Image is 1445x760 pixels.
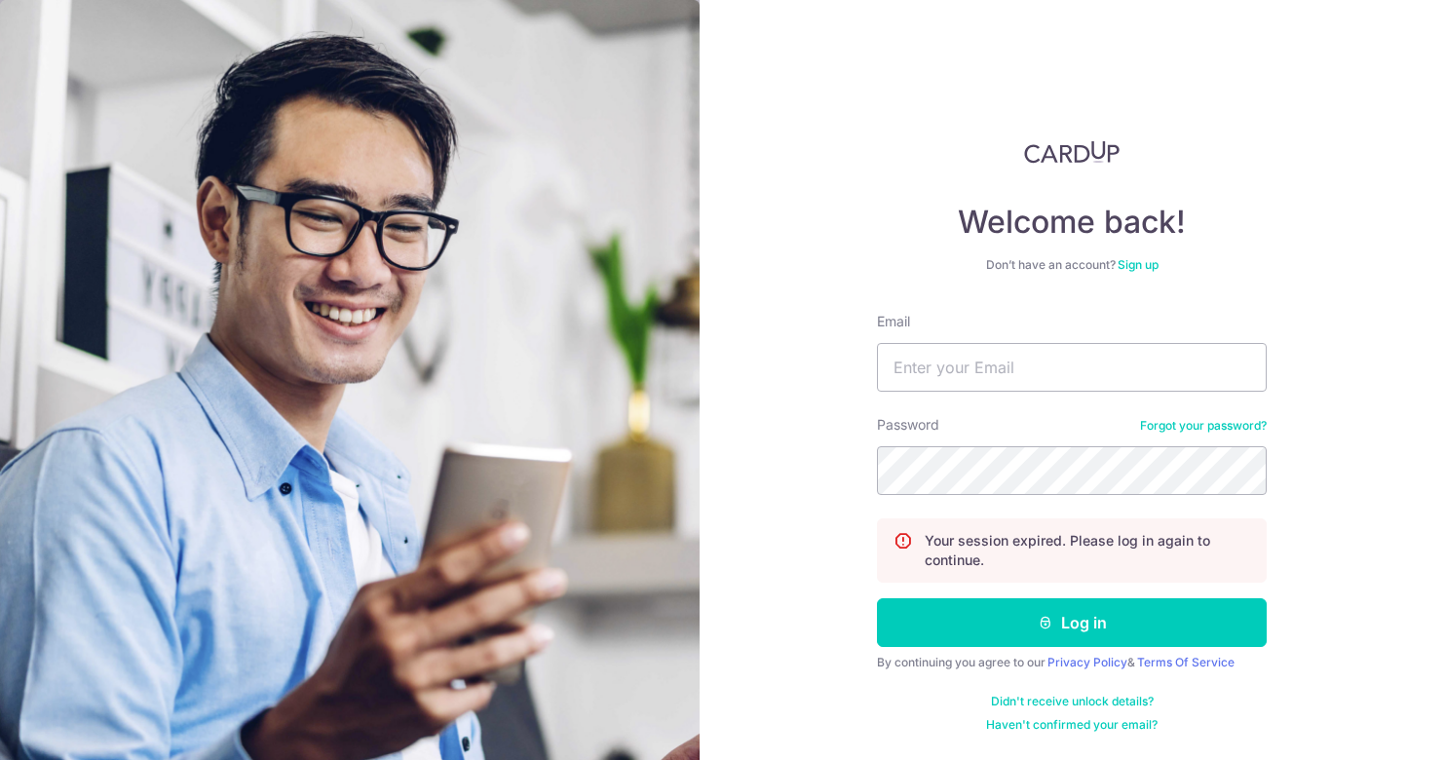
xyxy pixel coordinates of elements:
div: Don’t have an account? [877,257,1267,273]
a: Privacy Policy [1047,655,1127,669]
p: Your session expired. Please log in again to continue. [925,531,1250,570]
button: Log in [877,598,1267,647]
a: Haven't confirmed your email? [986,717,1158,733]
a: Didn't receive unlock details? [991,694,1154,709]
a: Terms Of Service [1137,655,1235,669]
label: Password [877,415,939,435]
h4: Welcome back! [877,203,1267,242]
input: Enter your Email [877,343,1267,392]
a: Sign up [1118,257,1159,272]
label: Email [877,312,910,331]
img: CardUp Logo [1024,140,1120,164]
div: By continuing you agree to our & [877,655,1267,670]
a: Forgot your password? [1140,418,1267,434]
